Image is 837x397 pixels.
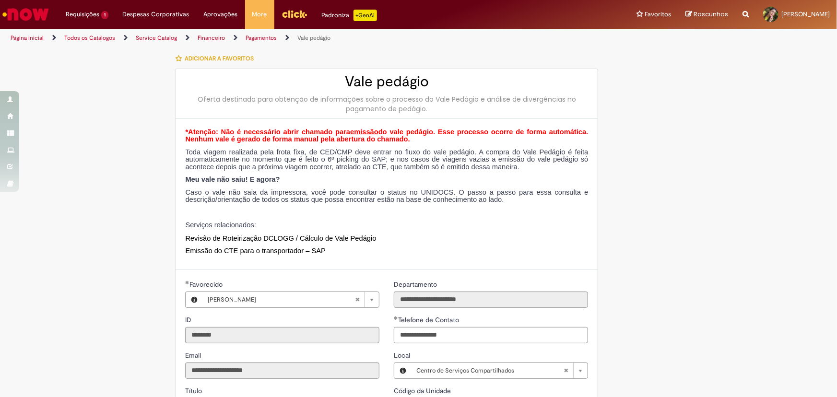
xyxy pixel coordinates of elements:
[185,189,588,204] p: Caso o vale não saia da impressora, você pode consultar o status no UNIDOCS. O passo a passo para...
[185,351,203,360] span: Somente leitura - Email
[185,386,204,396] label: Somente leitura - Título
[123,10,189,19] span: Despesas Corporativas
[203,292,379,307] a: [PERSON_NAME]Limpar campo Favorecido
[322,10,377,21] div: Padroniza
[64,34,115,42] a: Todos os Catálogos
[416,363,564,378] span: Centro de Serviços Compartilhados
[208,292,355,307] span: [PERSON_NAME]
[1,5,50,24] img: ServiceNow
[189,280,224,289] span: Necessários - Favorecido
[694,10,728,19] span: Rascunhos
[185,315,193,325] label: Somente leitura - ID
[136,34,177,42] a: Service Catalog
[185,222,588,229] p: Serviços relacionados:
[186,292,203,307] button: Favorecido, Visualizar este registro Claudia Roberta Cardoso Esturrari
[185,128,588,143] span: *Atenção: Não é necessário abrir chamado para do vale pedágio. Esse processo ocorre de forma auto...
[394,280,439,289] label: Somente leitura - Departamento
[185,386,204,395] span: Somente leitura - Título
[394,327,588,343] input: Telefone de Contato
[185,327,379,343] input: ID
[354,10,377,21] p: +GenAi
[204,10,238,19] span: Aprovações
[185,55,254,62] span: Adicionar a Favoritos
[394,386,453,395] span: Somente leitura - Código da Unidade
[185,280,189,284] span: Obrigatório Preenchido
[185,149,588,171] p: Toda viagem realizada pela frota fixa, de CED/CMP deve entrar no fluxo do vale pedágio. A compra ...
[350,292,365,307] abbr: Limpar campo Favorecido
[11,34,44,42] a: Página inicial
[246,34,277,42] a: Pagamentos
[394,316,398,320] span: Obrigatório Preenchido
[559,363,573,378] abbr: Limpar campo Local
[66,10,99,19] span: Requisições
[185,74,588,90] h2: Vale pedágio
[7,29,551,47] ul: Trilhas de página
[394,363,412,378] button: Local, Visualizar este registro Centro de Serviços Compartilhados
[101,11,108,19] span: 1
[394,351,412,360] span: Local
[185,234,376,242] a: Revisão de Roteirização DCLOGG / Cálculo de Vale Pedágio
[645,10,671,19] span: Favoritos
[781,10,830,18] span: [PERSON_NAME]
[252,10,267,19] span: More
[185,247,325,255] a: Emissão do CTE para o transportador – SAP
[297,34,330,42] a: Vale pedágio
[398,315,461,324] span: Telefone de Contato
[350,128,378,136] span: emissão
[185,175,280,183] strong: Meu vale não saiu! E agora?
[185,315,193,324] span: Somente leitura - ID
[394,386,453,396] label: Somente leitura - Código da Unidade
[394,292,588,308] input: Departamento
[175,48,259,69] button: Adicionar a Favoritos
[412,363,588,378] a: Centro de Serviços CompartilhadosLimpar campo Local
[685,10,728,19] a: Rascunhos
[185,94,588,114] div: Oferta destinada para obtenção de informações sobre o processo do Vale Pedágio e análise de diver...
[282,7,307,21] img: click_logo_yellow_360x200.png
[185,350,203,360] label: Somente leitura - Email
[185,362,379,379] input: Email
[198,34,225,42] a: Financeiro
